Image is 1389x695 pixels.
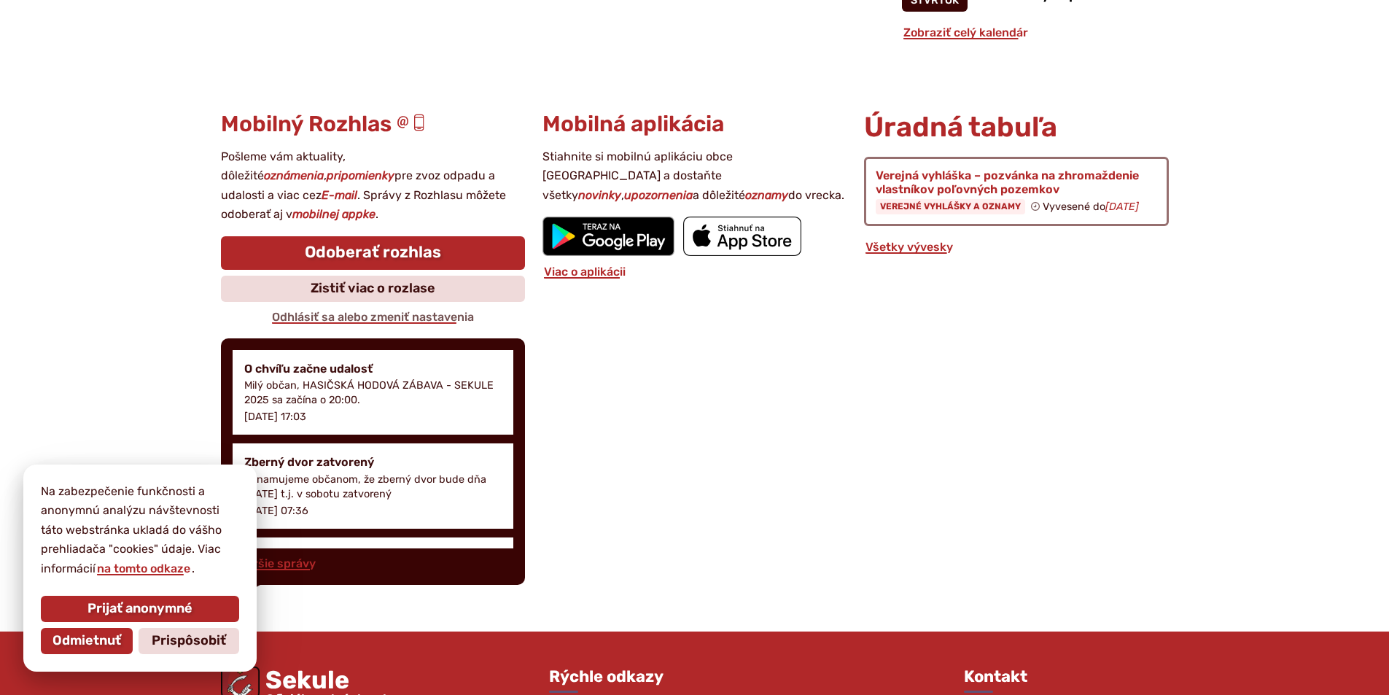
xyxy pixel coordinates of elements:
button: Prijať anonymné [41,596,239,622]
a: Na zajtra je naplánovaná udalosť Milý občan, HASIČSKÁ HODOVÁ ZÁBAVA - SEKULE 2025 sa uskutoční za... [233,537,513,623]
button: Prispôsobiť [139,628,239,654]
h4: Zberný dvor zatvorený [244,455,502,469]
h3: Rýchle odkazy [549,667,694,691]
span: Prijať anonymné [87,601,192,617]
strong: novinky [578,188,621,202]
strong: upozornenia [624,188,693,202]
a: Zistiť viac o rozlase [221,276,525,302]
a: Všetky vývesky [864,240,954,254]
h3: Kontakt [964,667,1169,691]
p: [DATE] 07:36 [244,505,308,517]
span: Odmietnuť [52,633,121,649]
a: Zberný dvor zatvorený Oznamujeme občanom, že zberný dvor bude dňa [DATE] t.j. v sobotu zatvorený ... [233,443,513,529]
p: Milý občan, HASIČSKÁ HODOVÁ ZÁBAVA - SEKULE 2025 sa začína o 20:00. [244,378,502,408]
h4: O chvíľu začne udalosť [244,362,502,376]
img: Prejsť na mobilnú aplikáciu Sekule v službe Google Play [542,217,674,256]
a: Viac o aplikácii [542,265,627,279]
a: Odoberať rozhlas [221,236,525,270]
a: Staršie správy [233,556,317,570]
a: na tomto odkaze [96,562,192,575]
h3: Mobilný Rozhlas [221,112,525,136]
a: Odhlásiť sa alebo zmeniť nastavenia [271,310,475,324]
strong: pripomienky [327,168,394,182]
strong: oznamy [745,188,788,202]
p: Oznamujeme občanom, že zberný dvor bude dňa [DATE] t.j. v sobotu zatvorený [244,473,502,502]
h3: Mobilná aplikácia [542,112,847,136]
p: [DATE] 17:03 [244,411,306,423]
strong: oznámenia [264,168,324,182]
strong: E-mail [322,188,357,202]
a: Verejná vyhláška – pozvánka na zhromaždenie vlastníkov poľovných pozemkov Verejné vyhlášky a ozna... [864,157,1168,226]
button: Odmietnuť [41,628,133,654]
p: Pošleme vám aktuality, dôležité , pre zvoz odpadu a udalosti a viac cez . Správy z Rozhlasu môžet... [221,147,525,225]
strong: mobilnej appke [292,207,376,221]
p: Na zabezpečenie funkčnosti a anonymnú analýzu návštevnosti táto webstránka ukladá do vášho prehli... [41,482,239,578]
a: Zobraziť celý kalendár [902,26,1030,39]
a: O chvíľu začne udalosť Milý občan, HASIČSKÁ HODOVÁ ZÁBAVA - SEKULE 2025 sa začína o 20:00. [DATE]... [233,350,513,435]
h2: Úradná tabuľa [864,112,1168,143]
img: Prejsť na mobilnú aplikáciu Sekule v App Store [683,217,801,256]
p: Stiahnite si mobilnú aplikáciu obce [GEOGRAPHIC_DATA] a dostaňte všetky , a dôležité do vrecka. [542,147,847,205]
span: Prispôsobiť [152,633,226,649]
